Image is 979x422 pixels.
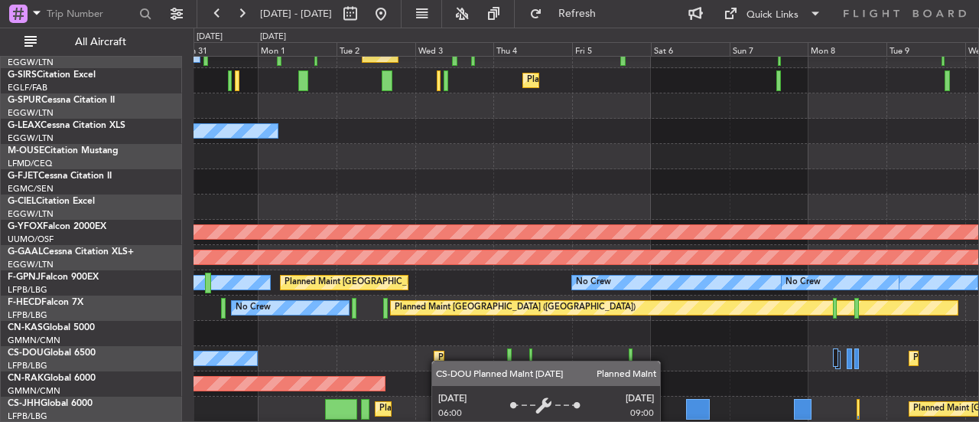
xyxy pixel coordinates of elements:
a: CS-JHHGlobal 6000 [8,399,93,408]
a: CN-KASGlobal 5000 [8,323,95,332]
div: [DATE] [197,31,223,44]
span: CN-KAS [8,323,43,332]
a: G-CIELCitation Excel [8,197,95,206]
span: Refresh [545,8,610,19]
div: Fri 5 [572,42,651,56]
span: All Aircraft [40,37,161,47]
div: No Crew [576,271,611,294]
a: LFPB/LBG [8,309,47,321]
a: EGGW/LTN [8,107,54,119]
a: G-SPURCessna Citation II [8,96,115,105]
a: G-LEAXCessna Citation XLS [8,121,125,130]
a: G-YFOXFalcon 2000EX [8,222,106,231]
div: Planned Maint [GEOGRAPHIC_DATA] ([GEOGRAPHIC_DATA]) [527,69,768,92]
div: Sat 6 [651,42,730,56]
span: F-GPNJ [8,273,41,282]
a: F-HECDFalcon 7X [8,298,83,307]
span: G-LEAX [8,121,41,130]
a: GMMN/CMN [8,385,60,397]
button: Refresh [522,2,614,26]
div: Planned Maint [GEOGRAPHIC_DATA] ([GEOGRAPHIC_DATA]) [285,271,525,294]
button: Quick Links [716,2,829,26]
span: G-SIRS [8,70,37,80]
div: Wed 3 [415,42,494,56]
a: G-SIRSCitation Excel [8,70,96,80]
div: Mon 8 [808,42,886,56]
div: No Crew [236,296,271,319]
a: CN-RAKGlobal 6000 [8,374,96,383]
span: CS-DOU [8,348,44,358]
div: Mon 1 [258,42,337,56]
a: M-OUSECitation Mustang [8,146,119,155]
span: G-SPUR [8,96,41,105]
div: Tue 9 [886,42,965,56]
a: F-GPNJFalcon 900EX [8,273,99,282]
span: CS-JHH [8,399,41,408]
span: G-CIEL [8,197,36,206]
a: LFMD/CEQ [8,158,52,169]
span: [DATE] - [DATE] [260,7,332,21]
div: Planned Maint [GEOGRAPHIC_DATA] ([GEOGRAPHIC_DATA]) [438,347,679,370]
a: LFPB/LBG [8,411,47,422]
a: CS-DOUGlobal 6500 [8,348,96,358]
div: Sun 31 [179,42,258,56]
a: EGMC/SEN [8,183,54,195]
span: F-HECD [8,298,41,307]
a: GMMN/CMN [8,335,60,346]
a: G-FJETCessna Citation II [8,172,112,181]
a: EGGW/LTN [8,259,54,270]
span: G-YFOX [8,222,43,231]
span: G-FJET [8,172,38,181]
div: Planned Maint [GEOGRAPHIC_DATA] ([GEOGRAPHIC_DATA]) [379,397,620,420]
input: Trip Number [47,2,135,25]
button: All Aircraft [17,30,166,54]
span: M-OUSE [8,146,44,155]
a: LFPB/LBG [8,284,47,296]
div: No Crew [785,271,821,294]
a: EGLF/FAB [8,82,47,93]
a: LFPB/LBG [8,360,47,371]
a: UUMO/OSF [8,234,54,245]
div: [DATE] [260,31,286,44]
div: Thu 4 [493,42,572,56]
span: CN-RAK [8,374,44,383]
div: Tue 2 [337,42,415,56]
div: Quick Links [746,8,798,23]
a: EGGW/LTN [8,57,54,68]
a: G-GAALCessna Citation XLS+ [8,247,134,257]
a: EGGW/LTN [8,132,54,144]
span: G-GAAL [8,247,43,257]
a: EGGW/LTN [8,208,54,220]
div: Sun 7 [730,42,808,56]
div: Planned Maint [GEOGRAPHIC_DATA] ([GEOGRAPHIC_DATA]) [395,296,636,319]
